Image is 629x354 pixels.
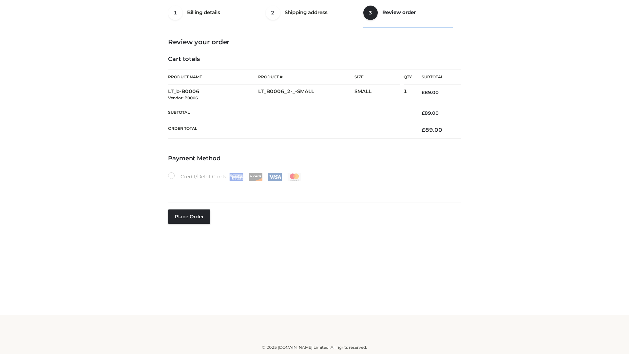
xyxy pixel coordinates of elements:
[172,184,457,191] iframe: Secure card payment input frame
[268,173,282,181] img: Visa
[422,89,425,95] span: £
[168,209,210,224] button: Place order
[168,69,258,85] th: Product Name
[258,85,354,105] td: LT_B0006_2-_-SMALL
[168,95,198,100] small: Vendor: B0006
[168,155,461,162] h4: Payment Method
[168,85,258,105] td: LT_b-B0006
[168,172,302,181] label: Credit/Debit Cards
[168,105,412,121] th: Subtotal
[422,89,439,95] bdi: 89.00
[354,70,400,85] th: Size
[168,38,461,46] h3: Review your order
[422,127,442,133] bdi: 89.00
[168,56,461,63] h4: Cart totals
[249,173,263,181] img: Discover
[287,173,301,181] img: Mastercard
[404,85,412,105] td: 1
[404,69,412,85] th: Qty
[422,110,439,116] bdi: 89.00
[422,110,425,116] span: £
[354,85,404,105] td: SMALL
[229,173,243,181] img: Amex
[422,127,425,133] span: £
[258,69,354,85] th: Product #
[97,344,532,351] div: © 2025 [DOMAIN_NAME] Limited. All rights reserved.
[412,70,461,85] th: Subtotal
[168,121,412,139] th: Order Total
